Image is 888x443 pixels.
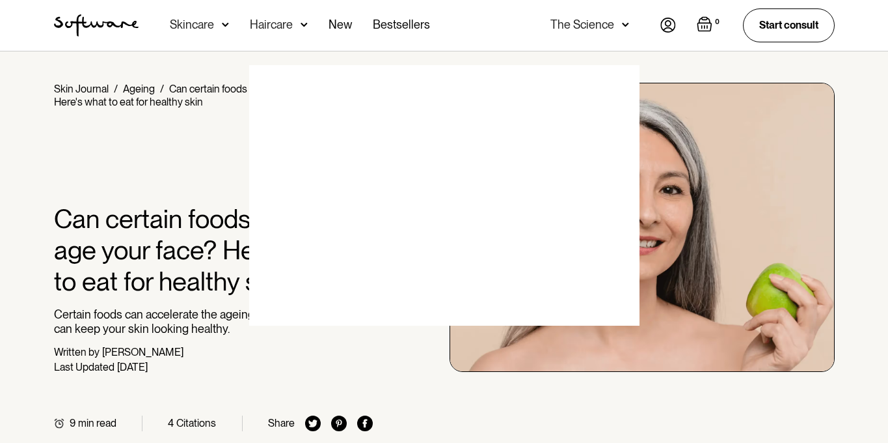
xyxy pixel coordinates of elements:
div: Written by [54,346,100,358]
div: 9 [70,417,75,429]
div: Citations [176,417,216,429]
a: home [54,14,139,36]
img: blank image [249,65,639,326]
a: Start consult [743,8,835,42]
img: arrow down [222,18,229,31]
div: 0 [712,16,722,28]
div: / [114,83,118,95]
img: twitter icon [305,416,321,431]
img: pinterest icon [331,416,347,431]
a: Skin Journal [54,83,109,95]
div: 4 [168,417,174,429]
img: arrow down [622,18,629,31]
div: Haircare [250,18,293,31]
div: [DATE] [117,361,148,373]
img: Software Logo [54,14,139,36]
div: Skincare [170,18,214,31]
a: Open empty cart [697,16,722,35]
p: Certain foods can accelerate the ageing process while others can keep your skin looking healthy. [54,307,373,336]
div: The Science [550,18,614,31]
div: Last Updated [54,361,114,373]
img: arrow down [301,18,308,31]
a: Ageing [123,83,155,95]
img: facebook icon [357,416,373,431]
h1: Can certain foods actually age your face? Here's what to eat for healthy skin [54,203,373,297]
div: / [160,83,164,95]
div: min read [78,417,116,429]
div: Share [268,417,295,429]
div: Can certain foods actually age your face? Here's what to eat for healthy skin [54,83,350,108]
div: [PERSON_NAME] [102,346,183,358]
